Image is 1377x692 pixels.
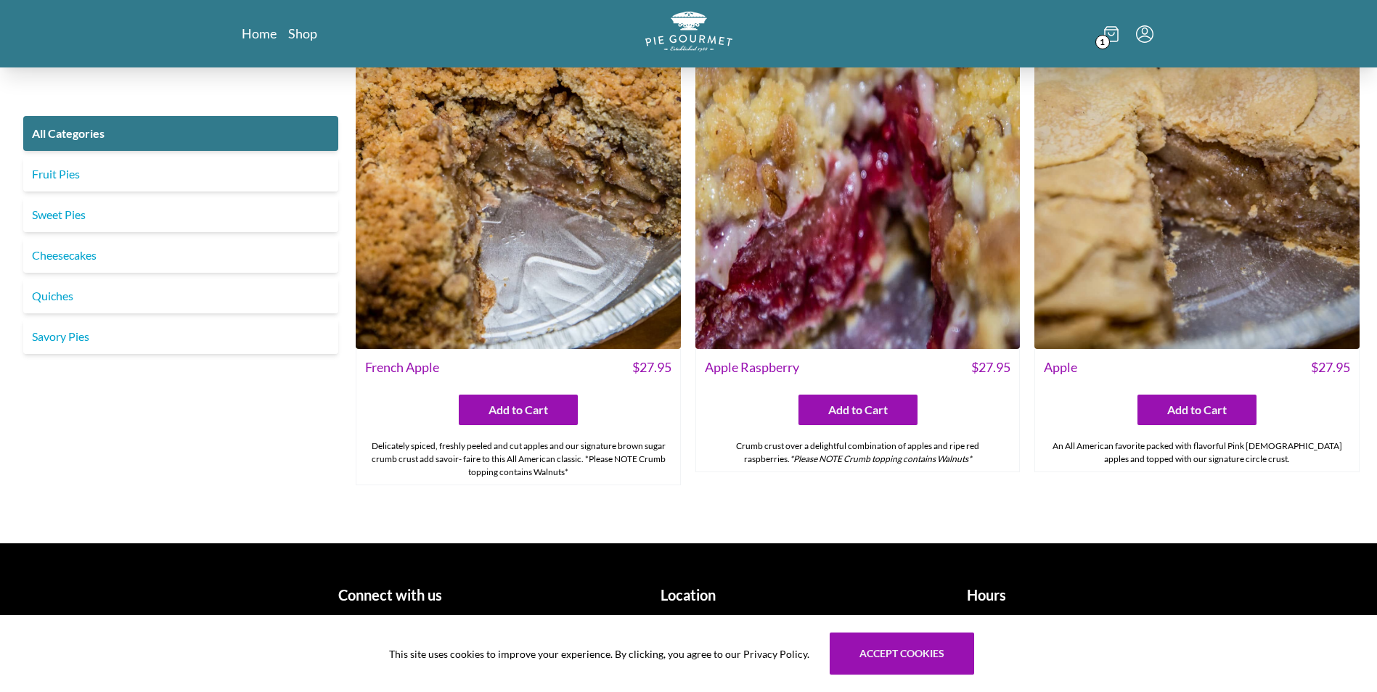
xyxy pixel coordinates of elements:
[545,584,832,606] h1: Location
[830,633,974,675] button: Accept cookies
[365,358,439,377] span: French Apple
[798,395,918,425] button: Add to Cart
[695,24,1021,349] img: Apple Raspberry
[389,646,809,662] span: This site uses cookies to improve your experience. By clicking, you agree to our Privacy Policy.
[288,25,317,42] a: Shop
[971,358,1010,377] span: $ 27.95
[242,25,277,42] a: Home
[790,453,972,464] em: *Please NOTE Crumb topping contains Walnuts*
[828,401,888,419] span: Add to Cart
[1034,24,1360,349] img: Apple
[1035,434,1359,471] div: An All American favorite packed with flavorful Pink [DEMOGRAPHIC_DATA] apples and topped with our...
[356,24,681,349] img: French Apple
[705,358,799,377] span: Apple Raspberry
[1167,401,1227,419] span: Add to Cart
[1311,358,1350,377] span: $ 27.95
[1136,25,1153,43] button: Menu
[1137,395,1257,425] button: Add to Cart
[23,279,338,313] a: Quiches
[1095,35,1110,49] span: 1
[23,319,338,354] a: Savory Pies
[23,116,338,151] a: All Categories
[489,401,548,419] span: Add to Cart
[645,12,732,52] img: logo
[356,434,680,485] div: Delicately spiced, freshly peeled and cut apples and our signature brown sugar crumb crust add sa...
[248,584,534,606] h1: Connect with us
[843,584,1130,606] h1: Hours
[23,197,338,232] a: Sweet Pies
[23,157,338,191] a: Fruit Pies
[23,238,338,273] a: Cheesecakes
[696,434,1020,471] div: Crumb crust over a delightful combination of apples and ripe red raspberries.
[1044,358,1077,377] span: Apple
[632,358,671,377] span: $ 27.95
[645,12,732,56] a: Logo
[459,395,578,425] button: Add to Cart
